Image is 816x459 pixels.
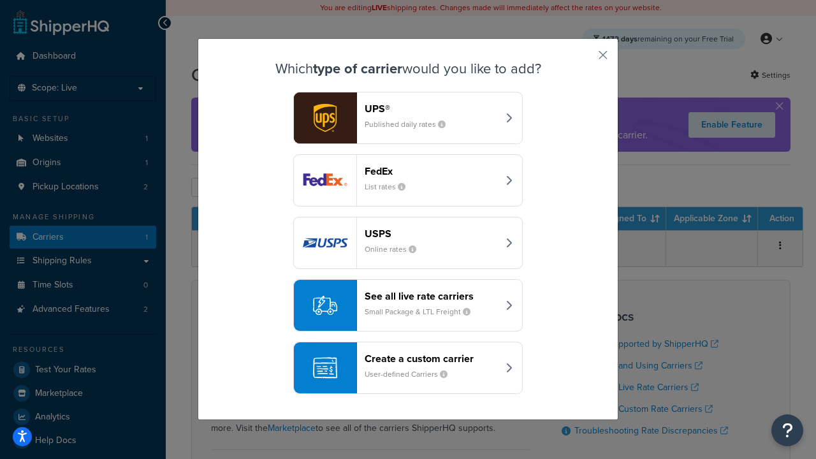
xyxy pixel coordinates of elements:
button: See all live rate carriersSmall Package & LTL Freight [293,279,523,331]
header: UPS® [365,103,498,115]
strong: type of carrier [313,58,402,79]
img: usps logo [294,217,356,268]
h3: Which would you like to add? [230,61,586,76]
img: icon-carrier-liverate-becf4550.svg [313,293,337,317]
header: USPS [365,228,498,240]
button: fedEx logoFedExList rates [293,154,523,207]
small: Published daily rates [365,119,456,130]
small: List rates [365,181,416,193]
small: User-defined Carriers [365,368,458,380]
button: Create a custom carrierUser-defined Carriers [293,342,523,394]
button: ups logoUPS®Published daily rates [293,92,523,144]
button: usps logoUSPSOnline rates [293,217,523,269]
button: Open Resource Center [771,414,803,446]
header: See all live rate carriers [365,290,498,302]
img: icon-carrier-custom-c93b8a24.svg [313,356,337,380]
img: ups logo [294,92,356,143]
small: Online rates [365,244,426,255]
img: fedEx logo [294,155,356,206]
header: FedEx [365,165,498,177]
header: Create a custom carrier [365,353,498,365]
small: Small Package & LTL Freight [365,306,481,317]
